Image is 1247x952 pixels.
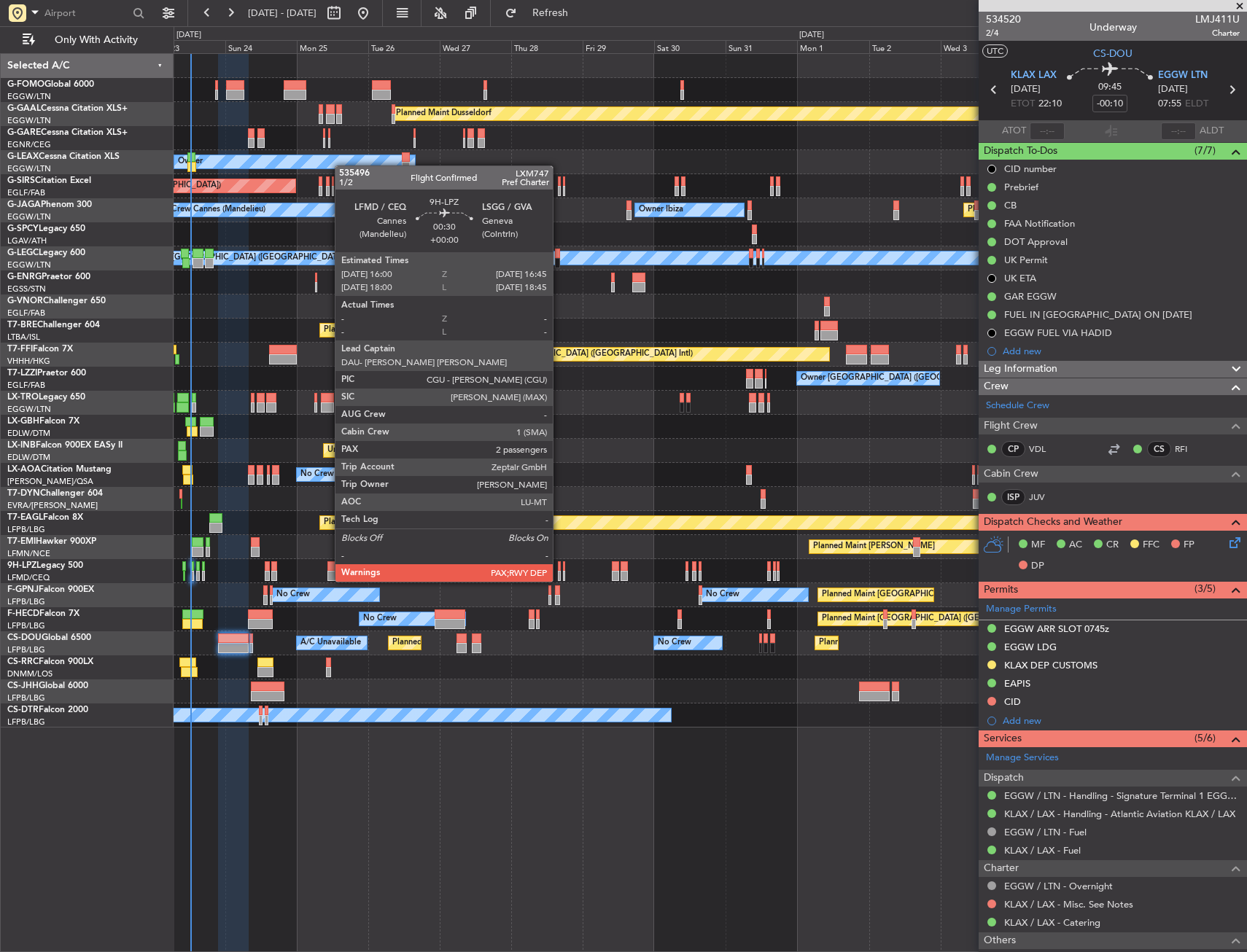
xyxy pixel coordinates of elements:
span: 07:55 [1158,97,1181,112]
a: G-FOMOGlobal 6000 [7,80,94,89]
div: ISP [1001,489,1025,505]
a: G-LEAXCessna Citation XLS [7,152,120,161]
div: A/C Unavailable [300,632,361,654]
a: F-HECDFalcon 7X [7,609,79,618]
button: Refresh [498,1,586,25]
a: LFMD/CEQ [7,572,50,583]
div: No Crew [706,584,739,606]
span: Only With Activity [38,35,154,45]
span: FFC [1143,538,1159,553]
div: Planned Maint [GEOGRAPHIC_DATA] ([GEOGRAPHIC_DATA]) [392,632,622,654]
span: Dispatch Checks and Weather [984,514,1122,531]
div: EGGW ARR SLOT 0745z [1004,623,1109,635]
a: EVRA/[PERSON_NAME] [7,500,98,511]
a: KLAX / LAX - Handling - Atlantic Aviation KLAX / LAX [1004,808,1235,820]
div: Underway [1089,20,1137,35]
div: EGGW FUEL VIA HADID [1004,327,1112,339]
span: LMJ411U [1195,12,1240,27]
a: VHHH/HKG [7,356,50,367]
a: LX-INBFalcon 900EX EASy II [7,441,123,450]
a: EDLW/DTM [7,452,50,463]
a: G-GARECessna Citation XLS+ [7,128,128,137]
span: Charter [1195,27,1240,39]
span: EGGW LTN [1158,69,1208,83]
div: CP [1001,441,1025,457]
div: Fri 29 [583,40,654,53]
span: ETOT [1011,97,1035,112]
span: G-LEAX [7,152,39,161]
span: T7-DYN [7,489,40,498]
div: Planned Maint Geneva (Cointrin) [324,512,444,534]
span: Dispatch [984,770,1024,787]
div: Sat 30 [654,40,726,53]
a: EGLF/FAB [7,380,45,391]
span: G-LEGC [7,249,39,257]
span: G-GAAL [7,104,41,113]
a: EGGW/LTN [7,163,51,174]
span: [DATE] [1011,82,1041,97]
a: Manage Permits [986,602,1057,617]
span: G-VNOR [7,297,43,305]
span: (3/5) [1194,581,1216,596]
span: CR [1106,538,1119,553]
a: DNMM/LOS [7,668,53,679]
span: (5/6) [1194,730,1216,746]
div: Planned Maint [GEOGRAPHIC_DATA] ([GEOGRAPHIC_DATA] Intl) [449,343,693,365]
div: No Crew [363,608,397,630]
a: LFPB/LBG [7,620,45,631]
span: G-FOMO [7,80,44,89]
div: Planned Maint [GEOGRAPHIC_DATA] ([GEOGRAPHIC_DATA]) [822,584,1052,606]
span: F-HECD [7,609,39,618]
div: Unplanned Maint [GEOGRAPHIC_DATA] (Al Maktoum Intl) [327,440,543,461]
div: UK Permit [1004,254,1048,266]
span: [DATE] - [DATE] [248,7,316,20]
button: UTC [982,44,1008,58]
div: Planned Maint [GEOGRAPHIC_DATA] ([GEOGRAPHIC_DATA]) [822,608,1052,630]
span: (7/7) [1194,143,1216,158]
span: LX-TRO [7,393,39,402]
a: LFMN/NCE [7,548,50,559]
span: CS-RRC [7,658,39,666]
span: CS-JHH [7,682,39,690]
div: Mon 1 [797,40,869,53]
a: EGSS/STN [7,284,46,294]
span: G-GARE [7,128,41,137]
span: Permits [984,582,1018,598]
span: Services [984,730,1022,747]
div: Planned Maint [GEOGRAPHIC_DATA] ([GEOGRAPHIC_DATA]) [819,632,1049,654]
div: Owner [178,151,203,173]
a: T7-EMIHawker 900XP [7,537,96,546]
a: LGAV/ATH [7,235,47,246]
div: Planned Maint Dusseldorf [396,103,492,125]
div: No Crew [276,584,310,606]
div: Sat 23 [154,40,225,53]
a: LFPB/LBG [7,692,45,703]
a: VDL [1029,442,1062,456]
span: 2/4 [986,27,1021,39]
a: LX-GBHFalcon 7X [7,417,79,426]
a: CS-JHHGlobal 6000 [7,682,88,690]
span: MF [1031,538,1045,553]
div: Planned Maint [GEOGRAPHIC_DATA] ([GEOGRAPHIC_DATA]) [968,199,1197,221]
span: Charter [984,860,1019,877]
a: JUV [1029,491,1062,504]
div: GAR EGGW [1004,290,1057,303]
div: [DATE] [176,29,201,42]
a: G-GAALCessna Citation XLS+ [7,104,128,113]
span: G-SIRS [7,176,35,185]
div: Planned Maint [PERSON_NAME] [813,536,935,558]
span: T7-EAGL [7,513,43,522]
input: Airport [44,2,128,24]
span: CS-DTR [7,706,39,714]
a: G-SIRSCitation Excel [7,176,91,185]
span: Refresh [520,8,581,18]
a: F-GPNJFalcon 900EX [7,585,94,594]
a: EDLW/DTM [7,428,50,439]
div: Wed 3 [941,40,1012,53]
div: No Crew Cannes (Mandelieu) [158,199,265,221]
div: EGGW LDG [1004,641,1057,653]
div: Tue 26 [368,40,440,53]
span: CS-DOU [1093,46,1133,61]
a: G-SPCYLegacy 650 [7,225,85,233]
div: No Crew Sabadell [300,464,368,485]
